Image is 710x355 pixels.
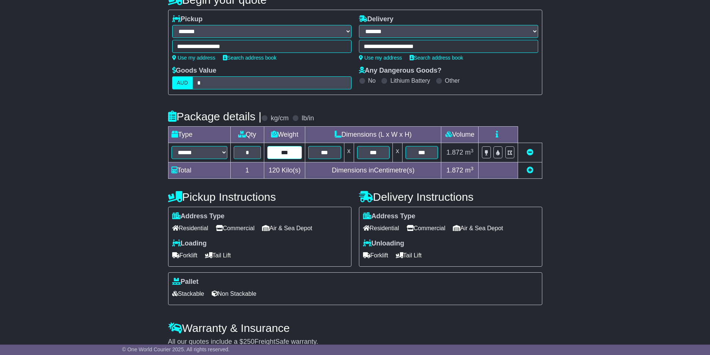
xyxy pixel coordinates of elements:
div: All our quotes include a $ FreightSafe warranty. [168,338,542,346]
label: Delivery [359,15,394,23]
span: Air & Sea Depot [453,222,503,234]
span: Tail Lift [205,250,231,261]
span: Non Stackable [212,288,256,299]
td: x [392,143,402,162]
label: Other [445,77,460,84]
label: Pallet [172,278,199,286]
span: Commercial [407,222,445,234]
span: © One World Courier 2025. All rights reserved. [122,346,230,352]
td: x [344,143,354,162]
sup: 3 [471,166,474,171]
h4: Package details | [168,110,262,123]
td: Type [168,127,230,143]
label: Pickup [172,15,203,23]
span: Tail Lift [396,250,422,261]
label: AUD [172,76,193,89]
span: 120 [269,167,280,174]
label: Any Dangerous Goods? [359,67,442,75]
span: 1.872 [446,167,463,174]
span: 250 [243,338,255,345]
label: Unloading [363,240,404,248]
span: m [465,167,474,174]
label: Lithium Battery [390,77,430,84]
td: Kilo(s) [264,162,305,179]
a: Use my address [172,55,215,61]
label: lb/in [302,114,314,123]
label: kg/cm [271,114,288,123]
span: Stackable [172,288,204,299]
label: Loading [172,240,207,248]
span: Commercial [216,222,255,234]
td: Qty [230,127,264,143]
td: Dimensions (L x W x H) [305,127,441,143]
span: Residential [363,222,399,234]
label: Address Type [363,212,416,221]
td: Volume [441,127,479,143]
a: Remove this item [527,149,533,156]
a: Use my address [359,55,402,61]
span: Residential [172,222,208,234]
h4: Delivery Instructions [359,191,542,203]
a: Add new item [527,167,533,174]
sup: 3 [471,148,474,153]
span: Air & Sea Depot [262,222,312,234]
td: Weight [264,127,305,143]
h4: Pickup Instructions [168,191,351,203]
span: m [465,149,474,156]
span: 1.872 [446,149,463,156]
td: 1 [230,162,264,179]
span: Forklift [363,250,388,261]
a: Search address book [223,55,277,61]
td: Dimensions in Centimetre(s) [305,162,441,179]
a: Search address book [410,55,463,61]
label: Goods Value [172,67,217,75]
label: Address Type [172,212,225,221]
td: Total [168,162,230,179]
label: No [368,77,376,84]
span: Forklift [172,250,198,261]
h4: Warranty & Insurance [168,322,542,334]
